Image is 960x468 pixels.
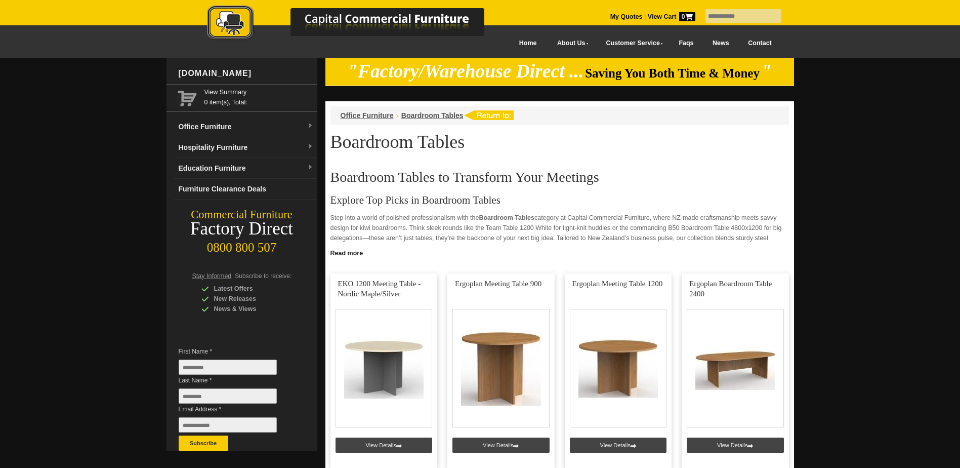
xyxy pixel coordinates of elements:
[204,87,313,106] span: 0 item(s), Total:
[670,32,703,55] a: Faqs
[179,5,533,42] img: Capital Commercial Furniture Logo
[610,13,643,20] a: My Quotes
[175,179,317,200] a: Furniture Clearance Deals
[179,417,277,433] input: Email Address *
[738,32,781,55] a: Contact
[761,61,772,82] em: "
[175,158,317,179] a: Education Furnituredropdown
[235,272,291,280] span: Subscribe to receive:
[703,32,738,55] a: News
[179,5,533,45] a: Capital Commercial Furniture Logo
[192,272,232,280] span: Stay Informed
[201,294,298,304] div: New Releases
[175,137,317,158] a: Hospitality Furnituredropdown
[307,165,313,171] img: dropdown
[175,58,317,89] div: [DOMAIN_NAME]
[166,208,317,222] div: Commercial Furniture
[396,110,399,121] li: ›
[325,246,794,258] a: Click to read more
[646,13,695,20] a: View Cart0
[201,284,298,294] div: Latest Offers
[179,388,277,404] input: Last Name *
[204,87,313,97] a: View Summary
[464,110,514,120] img: return to
[166,236,317,255] div: 0800 800 507
[479,214,534,221] strong: Boardroom Tables
[330,195,789,205] h3: Explore Top Picks in Boardroom Tables
[341,111,394,120] a: Office Furniture
[179,346,292,357] span: First Name *
[201,304,298,314] div: News & Views
[595,32,669,55] a: Customer Service
[347,61,583,82] em: "Factory/Warehouse Direct ...
[330,213,789,253] p: Step into a world of polished professionalism with the category at Capital Commercial Furniture, ...
[546,32,595,55] a: About Us
[307,144,313,150] img: dropdown
[330,170,789,185] h2: Boardroom Tables to Transform Your Meetings
[179,404,292,414] span: Email Address *
[648,13,695,20] strong: View Cart
[679,12,695,21] span: 0
[585,66,760,80] span: Saving You Both Time & Money
[179,360,277,375] input: First Name *
[175,116,317,137] a: Office Furnituredropdown
[330,132,789,151] h1: Boardroom Tables
[401,111,464,120] a: Boardroom Tables
[307,123,313,129] img: dropdown
[179,375,292,385] span: Last Name *
[179,436,228,451] button: Subscribe
[166,222,317,236] div: Factory Direct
